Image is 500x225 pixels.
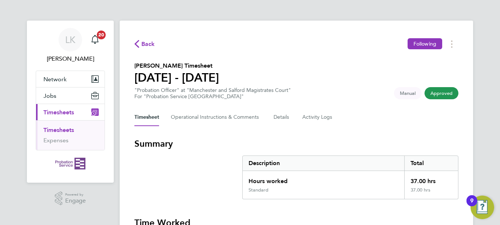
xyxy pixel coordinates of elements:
div: For "Probation Service [GEOGRAPHIC_DATA]" [134,93,291,100]
a: Timesheets [43,126,74,133]
span: LK [65,35,75,44]
div: Timesheets [36,120,105,150]
span: Timesheets [43,109,74,116]
span: Following [413,40,436,47]
span: Laura Kelly [36,54,105,63]
span: This timesheet was manually created. [394,87,422,99]
div: Summary [242,156,458,199]
button: Network [36,71,105,87]
span: Engage [65,198,86,204]
a: 20 [88,28,102,51]
span: Network [43,76,67,83]
div: 37.00 hrs [404,171,458,187]
button: Open Resource Center, 9 new notifications [471,196,494,219]
button: Back [134,39,155,49]
nav: Main navigation [27,21,114,183]
button: Jobs [36,87,105,104]
div: Hours worked [243,171,404,187]
button: Details [274,108,291,126]
a: Powered byEngage [55,192,86,206]
span: Jobs [43,92,56,99]
button: Timesheets [36,104,105,120]
div: "Probation Officer" at "Manchester and Salford Magistrates Court" [134,87,291,100]
a: Go to home page [36,158,105,169]
button: Activity Logs [302,108,333,126]
div: Standard [249,187,268,193]
a: LK[PERSON_NAME] [36,28,105,63]
span: 20 [97,31,106,39]
a: Expenses [43,137,68,144]
h3: Summary [134,138,458,150]
h1: [DATE] - [DATE] [134,70,219,85]
span: This timesheet has been approved. [425,87,458,99]
span: Back [141,40,155,49]
span: Powered by [65,192,86,198]
button: Timesheet [134,108,159,126]
div: 9 [470,201,473,210]
button: Following [408,38,442,49]
button: Timesheets Menu [445,38,458,50]
div: Total [404,156,458,171]
div: 37.00 hrs [404,187,458,199]
img: probationservice-logo-retina.png [55,158,85,169]
h2: [PERSON_NAME] Timesheet [134,61,219,70]
div: Description [243,156,404,171]
button: Operational Instructions & Comments [171,108,262,126]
